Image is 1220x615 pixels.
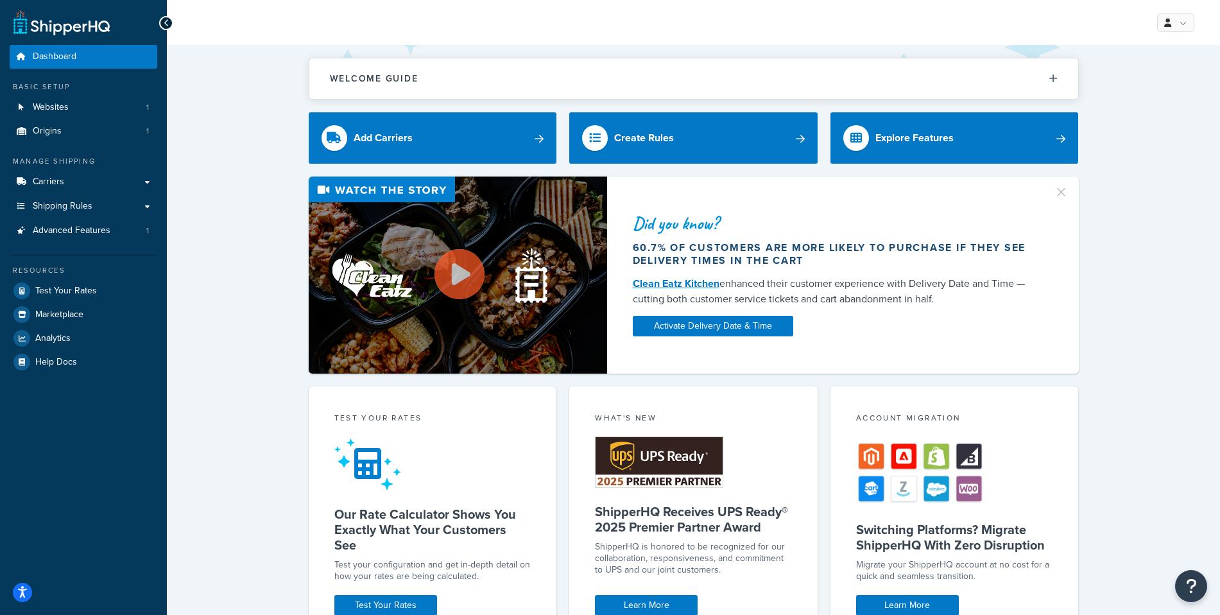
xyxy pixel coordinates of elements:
[33,126,62,137] span: Origins
[10,219,157,243] li: Advanced Features
[33,177,64,187] span: Carriers
[33,201,92,212] span: Shipping Rules
[10,156,157,167] div: Manage Shipping
[856,412,1053,427] div: Account Migration
[33,51,76,62] span: Dashboard
[10,119,157,143] li: Origins
[35,357,77,368] span: Help Docs
[10,219,157,243] a: Advanced Features1
[309,58,1078,99] button: Welcome Guide
[595,541,792,576] p: ShipperHQ is honored to be recognized for our collaboration, responsiveness, and commitment to UP...
[856,522,1053,553] h5: Switching Platforms? Migrate ShipperHQ With Zero Disruption
[354,129,413,147] div: Add Carriers
[875,129,954,147] div: Explore Features
[334,507,531,553] h5: Our Rate Calculator Shows You Exactly What Your Customers See
[856,559,1053,582] div: Migrate your ShipperHQ account at no cost for a quick and seamless transition.
[10,351,157,374] a: Help Docs
[10,82,157,92] div: Basic Setup
[309,112,557,164] a: Add Carriers
[10,119,157,143] a: Origins1
[146,126,149,137] span: 1
[830,112,1079,164] a: Explore Features
[10,195,157,218] a: Shipping Rules
[1175,570,1207,602] button: Open Resource Center
[595,412,792,427] div: What's New
[146,102,149,113] span: 1
[33,102,69,113] span: Websites
[35,309,83,320] span: Marketplace
[569,112,818,164] a: Create Rules
[633,276,719,291] a: Clean Eatz Kitchen
[35,286,97,297] span: Test Your Rates
[633,276,1038,307] div: enhanced their customer experience with Delivery Date and Time — cutting both customer service ti...
[10,327,157,350] a: Analytics
[595,504,792,535] h5: ShipperHQ Receives UPS Ready® 2025 Premier Partner Award
[146,225,149,236] span: 1
[10,170,157,194] a: Carriers
[334,559,531,582] div: Test your configuration and get in-depth detail on how your rates are being calculated.
[33,225,110,236] span: Advanced Features
[334,412,531,427] div: Test your rates
[330,74,418,83] h2: Welcome Guide
[10,96,157,119] a: Websites1
[10,265,157,276] div: Resources
[309,177,607,374] img: Video thumbnail
[633,214,1038,232] div: Did you know?
[633,241,1038,267] div: 60.7% of customers are more likely to purchase if they see delivery times in the cart
[614,129,674,147] div: Create Rules
[35,333,71,344] span: Analytics
[10,279,157,302] a: Test Your Rates
[10,45,157,69] a: Dashboard
[633,316,793,336] a: Activate Delivery Date & Time
[10,96,157,119] li: Websites
[10,303,157,326] a: Marketplace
